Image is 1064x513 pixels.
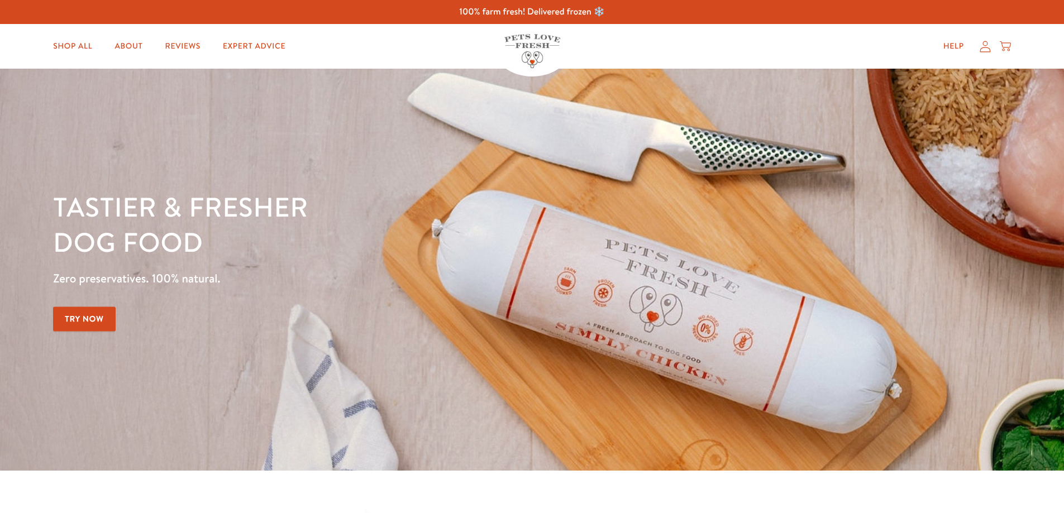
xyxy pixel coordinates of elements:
[53,269,691,289] p: Zero preservatives. 100% natural.
[53,306,116,332] a: Try Now
[214,35,294,57] a: Expert Advice
[44,35,101,57] a: Shop All
[156,35,209,57] a: Reviews
[934,35,973,57] a: Help
[504,34,560,68] img: Pets Love Fresh
[106,35,151,57] a: About
[53,190,691,260] h1: Tastier & fresher dog food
